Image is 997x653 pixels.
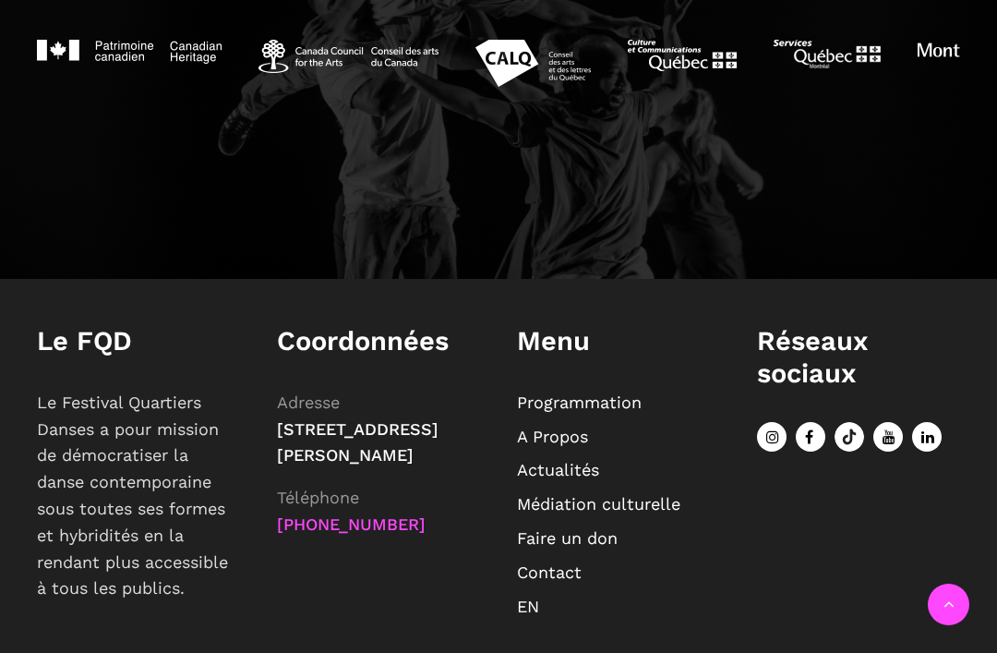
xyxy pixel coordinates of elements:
[475,40,591,87] img: CALQ
[517,597,539,616] a: EN
[277,393,340,412] span: Adresse
[517,393,642,412] a: Programmation
[277,488,359,507] span: Téléphone
[774,40,881,68] img: Services Québec
[277,514,426,534] a: [PHONE_NUMBER]
[517,325,720,357] h1: Menu
[277,419,438,466] span: [STREET_ADDRESS][PERSON_NAME]
[258,40,438,73] img: Conseil des arts Canada
[517,528,618,548] a: Faire un don
[37,40,222,64] img: Patrimoine Canadien
[517,562,582,582] a: Contact
[517,460,599,479] a: Actualités
[517,427,588,446] a: A Propos
[757,325,960,390] h1: Réseaux sociaux
[517,494,680,514] a: Médiation culturelle
[37,390,240,602] p: Le Festival Quartiers Danses a pour mission de démocratiser la danse contemporaine sous toutes se...
[628,40,737,71] img: MCCQ
[277,325,480,357] h1: Coordonnées
[37,325,240,357] h1: Le FQD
